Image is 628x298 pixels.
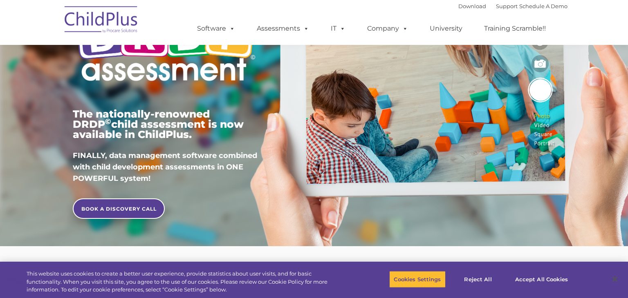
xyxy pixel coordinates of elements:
[422,20,471,37] a: University
[73,151,257,183] span: FINALLY, data management software combined with child development assessments in ONE POWERFUL sys...
[359,20,416,37] a: Company
[389,271,445,288] button: Cookies Settings
[453,271,504,288] button: Reject All
[476,20,554,37] a: Training Scramble!!
[511,271,572,288] button: Accept All Cookies
[458,3,567,9] font: |
[27,270,345,294] div: This website uses cookies to create a better user experience, provide statistics about user visit...
[519,3,567,9] a: Schedule A Demo
[105,117,111,126] sup: ©
[606,270,624,288] button: Close
[189,20,243,37] a: Software
[249,20,317,37] a: Assessments
[458,3,486,9] a: Download
[73,108,244,140] span: The nationally-renowned DRDP child assessment is now available in ChildPlus.
[323,20,354,37] a: IT
[496,3,518,9] a: Support
[73,198,165,219] a: BOOK A DISCOVERY CALL
[61,0,142,41] img: ChildPlus by Procare Solutions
